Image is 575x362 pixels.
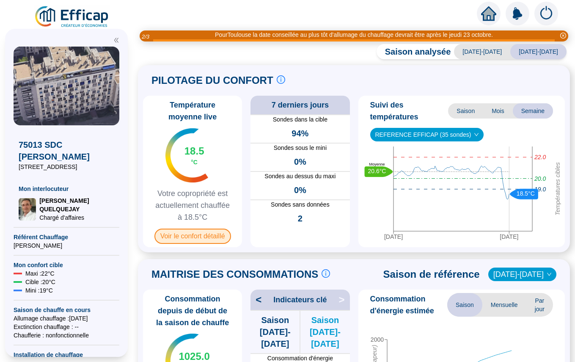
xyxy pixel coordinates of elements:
span: [PERSON_NAME] QUELQUEJAY [39,196,114,213]
span: Référent Chauffage [14,233,119,241]
span: Maxi : 22 °C [25,269,55,278]
img: alerts [506,2,529,25]
span: 2 [298,213,303,224]
tspan: Températures cibles [554,162,561,216]
span: Indicateurs clé [273,294,327,306]
span: double-left [113,37,119,43]
tspan: 20.0 [534,175,546,182]
span: Chaufferie : non fonctionnelle [14,331,119,340]
text: 20.6°C [368,168,386,174]
div: PourToulouse la date conseillée au plus tôt d'allumage du chauffage devrait être après le jeudi 2... [215,30,493,39]
span: [STREET_ADDRESS] [19,163,114,171]
span: > [338,293,349,307]
span: 7 derniers jours [272,99,329,111]
span: 0% [294,184,306,196]
span: Sondes sans données [250,200,349,209]
span: Cible : 20 °C [25,278,55,286]
tspan: 19.0 [534,186,546,193]
span: Suivi des températures [370,99,448,123]
span: 18.5 [184,144,204,158]
span: Sondes dans la cible [250,115,349,124]
span: 75013 SDC [PERSON_NAME] [19,139,114,163]
span: [DATE]-[DATE] [510,44,567,59]
text: Moyenne [369,162,385,166]
span: [DATE]-[DATE] [454,44,510,59]
span: Allumage chauffage : [DATE] [14,314,119,323]
span: Sondes au dessus du maxi [250,172,349,181]
span: Votre copropriété est actuellement chauffée à 18.5°C [146,188,239,223]
span: Saison [448,103,483,119]
span: info-circle [322,269,330,278]
span: down [474,132,479,137]
span: Voir le confort détaillé [154,229,231,244]
span: Saison de chauffe en cours [14,306,119,314]
span: Saison [DATE]-[DATE] [300,314,349,350]
span: Chargé d'affaires [39,213,114,222]
span: Mon confort cible [14,261,119,269]
span: Installation de chauffage [14,351,119,359]
span: Mensuelle [482,293,526,317]
span: 0% [294,156,306,168]
span: Consommation depuis de début de la saison de chauffe [146,293,239,329]
span: close-circle [560,33,566,39]
span: MAITRISE DES CONSOMMATIONS [151,268,318,281]
span: Saison de référence [383,268,480,281]
span: Température moyenne live [146,99,239,123]
span: home [481,6,496,21]
span: PILOTAGE DU CONFORT [151,74,273,87]
span: Semaine [513,103,553,119]
span: info-circle [277,75,285,84]
tspan: 2000 [370,336,383,343]
span: Par jour [526,293,553,317]
i: 2 / 3 [142,33,149,40]
span: Mini : 19 °C [25,286,53,295]
span: Saison [DATE]-[DATE] [250,314,300,350]
span: Consommation d'énergie estimée [370,293,448,317]
span: 2019-2020 [493,268,551,281]
span: < [250,293,261,307]
tspan: [DATE] [500,233,518,240]
tspan: 22.0 [534,154,546,160]
span: down [547,272,552,277]
img: alerts [534,2,558,25]
text: 18.5°C [516,190,534,197]
span: [PERSON_NAME] [14,241,119,250]
span: Mois [483,103,513,119]
img: Chargé d'affaires [19,198,36,220]
span: Mon interlocuteur [19,185,114,193]
span: Saison analysée [377,46,451,58]
span: REFERENCE EFFICAP (35 sondes) [375,128,479,141]
img: indicateur températures [165,128,208,182]
span: 94% [292,127,308,139]
span: Saison [447,293,482,317]
span: °C [191,158,198,166]
img: efficap energie logo [34,5,110,29]
span: Sondes sous le mini [250,144,349,152]
tspan: [DATE] [384,233,402,240]
span: Exctinction chauffage : -- [14,323,119,331]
